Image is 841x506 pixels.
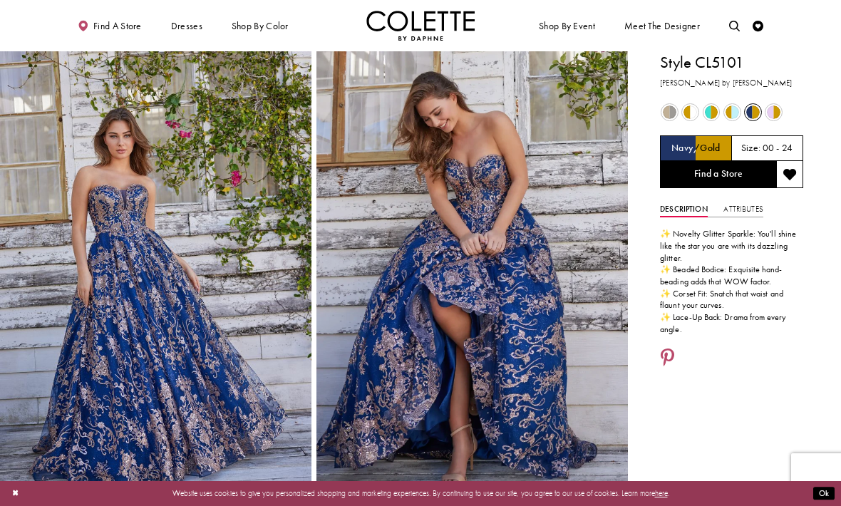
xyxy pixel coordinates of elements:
[660,228,803,335] div: ✨ Novelty Glitter Sparkle: You'll shine like the star you are with its dazzling glitter. ✨ Beaded...
[660,202,708,217] a: Description
[660,102,803,123] div: Product color controls state depends on size chosen
[660,161,776,188] a: Find a Store
[539,21,595,31] span: Shop By Event
[813,487,835,500] button: Submit Dialog
[750,11,766,41] a: Check Wishlist
[660,51,803,74] h1: Style CL5101
[776,161,803,188] button: Add to wishlist
[743,103,763,122] div: Navy/Gold
[702,103,721,122] div: Turquoise/Gold
[763,143,793,154] h5: 00 - 24
[229,11,291,41] span: Shop by color
[726,11,743,41] a: Toggle search
[723,202,763,217] a: Attributes
[366,11,475,41] img: Colette by Daphne
[75,11,144,41] a: Find a store
[93,21,142,31] span: Find a store
[624,21,700,31] span: Meet the designer
[660,77,803,89] h3: [PERSON_NAME] by [PERSON_NAME]
[671,143,721,154] h5: Chosen color
[6,484,24,503] button: Close Dialog
[366,11,475,41] a: Visit Home Page
[764,103,783,122] div: Lilac/Gold
[655,488,668,498] a: here
[660,348,675,369] a: Share using Pinterest - Opens in new tab
[78,486,763,500] p: Website uses cookies to give you personalized shopping and marketing experiences. By continuing t...
[723,103,742,122] div: Light Blue/Gold
[621,11,703,41] a: Meet the designer
[171,21,202,31] span: Dresses
[660,103,679,122] div: Gold/Pewter
[168,11,205,41] span: Dresses
[741,143,760,155] span: Size:
[536,11,597,41] span: Shop By Event
[681,103,700,122] div: Gold/White
[232,21,289,31] span: Shop by color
